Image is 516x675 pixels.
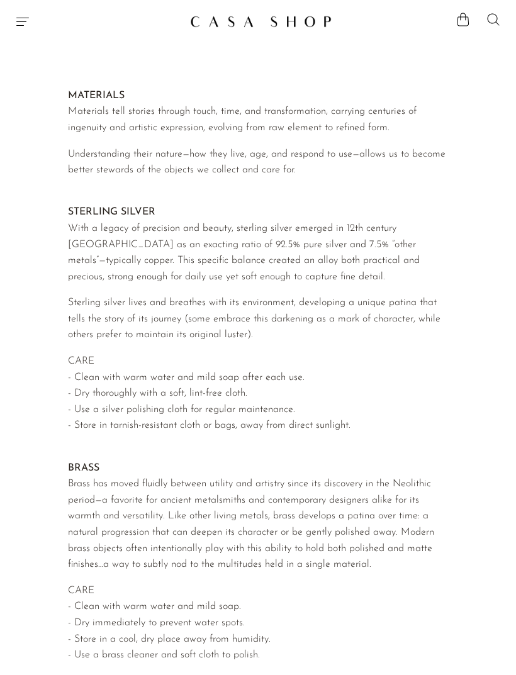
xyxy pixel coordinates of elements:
span: - Clean with warm water and mild soap. [68,601,241,611]
strong: BRASS [68,463,99,473]
button: Menu [15,14,30,29]
span: CARE [68,586,94,596]
p: Sterling silver lives and breathes with its environment, developing a unique patina that tells th... [68,295,448,343]
span: - Store in a cool, dry place away from humidity. [68,634,271,644]
strong: MATERIALS [68,91,125,101]
span: - Use a brass cleaner and soft cloth to polish. [68,650,260,660]
span: Understanding their nature—how they live, age, and respond to use—allows us to become better stew... [68,149,446,176]
p: CARE - Clean with warm water and mild soap after each use. - Dry thoroughly with a soft, lint-fre... [68,354,448,434]
span: Materials tell stories through touch, time, and transformation, carrying centuries of ingenuity a... [68,106,417,133]
span: Brass has moved fluidly between utility and artistry since its discovery in the Neolithic period—... [68,479,434,569]
span: With a legacy of precision and beauty, sterling silver emerged in 12th century [GEOGRAPHIC_DATA] ... [68,223,420,282]
span: - Dry immediately to prevent water spots. [68,618,245,628]
strong: STERLING SILVER [68,207,155,217]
